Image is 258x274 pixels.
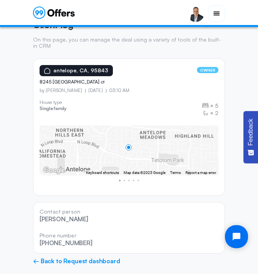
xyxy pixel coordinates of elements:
a: [PHONE_NUMBER] [40,239,93,247]
div: × [202,102,218,110]
p: 8245 [GEOGRAPHIC_DATA] ct [40,79,218,85]
div: × [202,109,218,117]
p: Phone number [40,232,218,239]
p: owner [197,67,219,73]
p: [PERSON_NAME] [40,216,218,223]
p: by [PERSON_NAME] [40,88,85,93]
iframe: Tidio Chat [218,219,255,255]
span: 5 [215,102,218,110]
span: 2 [215,109,218,117]
p: House type [40,100,66,105]
p: On this page, you can manage the deal using a variety of tools of the built-in CRM [33,37,225,50]
p: Single family [40,106,66,113]
a: ← Back to Request dashboard [33,257,120,265]
p: Contact person [40,209,218,215]
button: Feedback - Show survey [243,111,258,163]
span: Feedback [247,119,254,145]
h2: Client log [33,19,74,30]
p: [DATE] [85,88,106,93]
img: Matt Loeffler [187,5,204,22]
swiper-slide: 1 / 5 [40,125,218,175]
p: antelope, CA, 95843 [53,67,108,74]
p: 03:10 AM [106,88,130,93]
